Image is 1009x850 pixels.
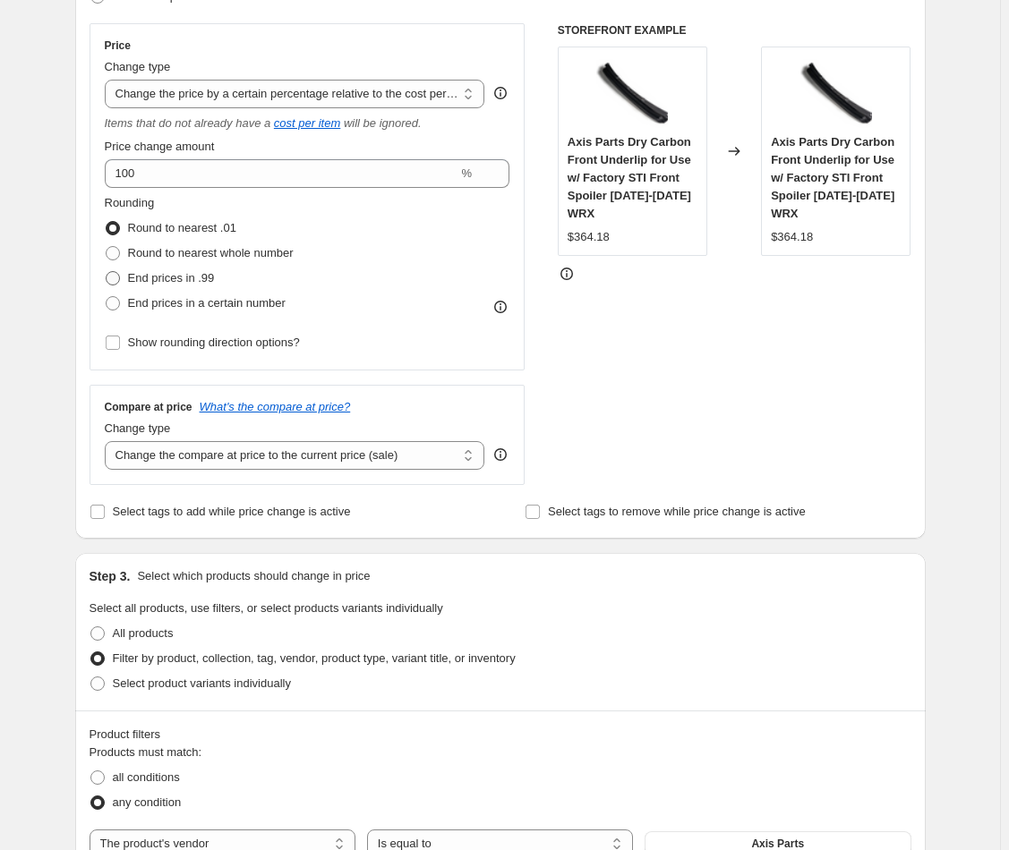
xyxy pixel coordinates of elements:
[200,400,351,413] button: What's the compare at price?
[568,135,691,220] span: Axis Parts Dry Carbon Front Underlip for Use w/ Factory STI Front Spoiler [DATE]-[DATE] WRX
[128,336,300,349] span: Show rounding direction options?
[128,296,286,310] span: End prices in a certain number
[568,228,610,246] div: $364.18
[128,246,294,259] span: Round to nearest whole number
[548,505,806,518] span: Select tags to remove while price change is active
[128,271,215,285] span: End prices in .99
[274,116,340,130] a: cost per item
[113,676,291,690] span: Select product variants individually
[596,56,668,128] img: Screenshot2025-09-08at4.04.46PM_80x.png
[105,140,215,153] span: Price change amount
[113,626,174,640] span: All products
[113,795,182,809] span: any condition
[90,601,443,615] span: Select all products, use filters, or select products variants individually
[558,23,911,38] h6: STOREFRONT EXAMPLE
[105,421,171,435] span: Change type
[137,567,370,585] p: Select which products should change in price
[105,116,271,130] i: Items that do not already have a
[800,56,872,128] img: Screenshot2025-09-08at4.04.46PM_80x.png
[105,60,171,73] span: Change type
[128,221,236,234] span: Round to nearest .01
[113,505,351,518] span: Select tags to add while price change is active
[113,770,180,784] span: all conditions
[492,446,509,463] div: help
[90,567,131,585] h2: Step 3.
[113,651,516,665] span: Filter by product, collection, tag, vendor, product type, variant title, or inventory
[105,400,192,414] h3: Compare at price
[90,745,202,759] span: Products must match:
[105,196,155,209] span: Rounding
[90,726,911,744] div: Product filters
[344,116,422,130] i: will be ignored.
[771,135,894,220] span: Axis Parts Dry Carbon Front Underlip for Use w/ Factory STI Front Spoiler [DATE]-[DATE] WRX
[461,166,472,180] span: %
[105,38,131,53] h3: Price
[105,159,458,188] input: 50
[492,84,509,102] div: help
[771,228,813,246] div: $364.18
